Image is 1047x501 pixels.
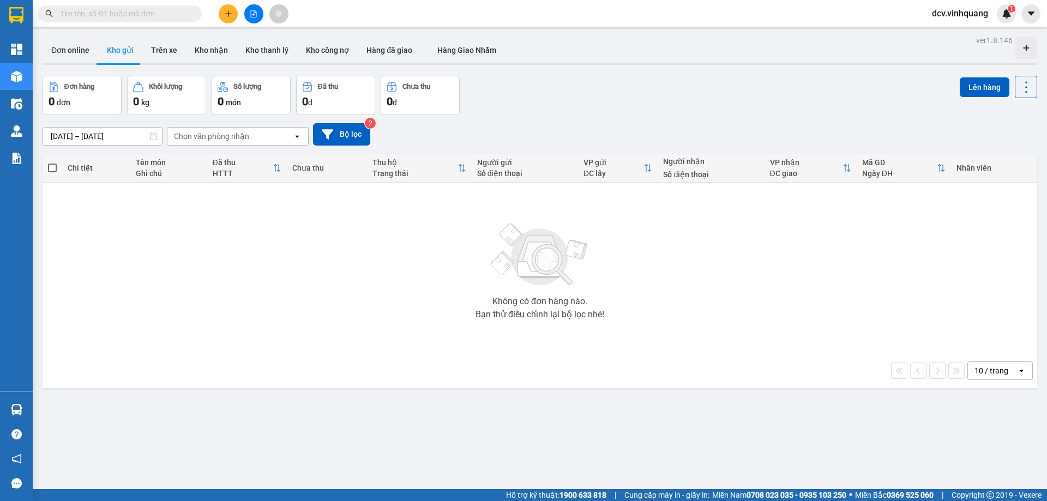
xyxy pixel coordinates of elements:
span: 0 [133,95,139,108]
svg: open [293,132,302,141]
div: Số điện thoại [663,170,759,179]
span: dcv.vinhquang [923,7,997,20]
div: Trạng thái [372,169,458,178]
div: Mã GD [862,158,937,167]
sup: 2 [365,118,376,129]
span: | [942,489,943,501]
img: warehouse-icon [11,404,22,415]
span: đ [308,98,312,107]
img: svg+xml;base64,PHN2ZyBjbGFzcz0ibGlzdC1wbHVnX19zdmciIHhtbG5zPSJodHRwOi8vd3d3LnczLm9yZy8yMDAwL3N2Zy... [485,216,594,293]
span: search [45,10,53,17]
button: Kho nhận [186,37,237,63]
img: icon-new-feature [1002,9,1012,19]
div: Số điện thoại [477,169,573,178]
div: Tên món [136,158,202,167]
span: đơn [57,98,70,107]
button: Chưa thu0đ [381,76,460,115]
button: Bộ lọc [313,123,370,146]
button: Kho gửi [98,37,142,63]
img: warehouse-icon [11,98,22,110]
strong: 1900 633 818 [559,491,606,499]
span: aim [275,10,282,17]
span: file-add [250,10,257,17]
div: 10 / trang [974,365,1008,376]
button: Số lượng0món [212,76,291,115]
div: Tạo kho hàng mới [1015,37,1037,59]
div: ĐC lấy [583,169,644,178]
span: Miền Nam [712,489,846,501]
strong: 0369 525 060 [887,491,934,499]
svg: open [1017,366,1026,375]
span: plus [225,10,232,17]
div: Đơn hàng [64,83,94,90]
span: Miền Bắc [855,489,934,501]
div: Người gửi [477,158,573,167]
button: caret-down [1021,4,1040,23]
div: HTTT [213,169,273,178]
button: Đã thu0đ [296,76,375,115]
span: 1 [1009,5,1013,13]
img: dashboard-icon [11,44,22,55]
div: Chưa thu [402,83,430,90]
span: Hàng Giao Nhầm [437,46,496,55]
span: 0 [218,95,224,108]
div: VP gửi [583,158,644,167]
div: Người nhận [663,157,759,166]
span: | [615,489,616,501]
img: solution-icon [11,153,22,164]
span: Cung cấp máy in - giấy in: [624,489,709,501]
button: file-add [244,4,263,23]
div: Đã thu [318,83,338,90]
span: copyright [986,491,994,499]
div: ver 1.8.146 [976,34,1013,46]
div: VP nhận [770,158,843,167]
span: 0 [387,95,393,108]
input: Tìm tên, số ĐT hoặc mã đơn [60,8,189,20]
span: kg [141,98,149,107]
button: Kho công nợ [297,37,358,63]
button: Đơn hàng0đơn [43,76,122,115]
span: ⚪️ [849,493,852,497]
button: Khối lượng0kg [127,76,206,115]
strong: 0708 023 035 - 0935 103 250 [747,491,846,499]
div: ĐC giao [770,169,843,178]
sup: 1 [1008,5,1015,13]
input: Select a date range. [43,128,162,145]
div: Bạn thử điều chỉnh lại bộ lọc nhé! [476,310,604,319]
span: caret-down [1026,9,1036,19]
th: Toggle SortBy [367,154,472,183]
span: message [11,478,22,488]
span: notification [11,454,22,464]
span: question-circle [11,429,22,439]
button: Hàng đã giao [358,37,421,63]
div: Ngày ĐH [862,169,937,178]
div: Khối lượng [149,83,182,90]
div: Thu hộ [372,158,458,167]
img: logo-vxr [9,7,23,23]
div: Không có đơn hàng nào. [492,297,587,306]
th: Toggle SortBy [765,154,857,183]
button: Đơn online [43,37,98,63]
div: Chưa thu [292,164,362,172]
button: Lên hàng [960,77,1009,97]
span: đ [393,98,397,107]
div: Chi tiết [68,164,124,172]
span: 0 [302,95,308,108]
th: Toggle SortBy [578,154,658,183]
div: Đã thu [213,158,273,167]
button: plus [219,4,238,23]
th: Toggle SortBy [857,154,951,183]
img: warehouse-icon [11,71,22,82]
div: Chọn văn phòng nhận [174,131,249,142]
span: 0 [49,95,55,108]
th: Toggle SortBy [207,154,287,183]
button: Trên xe [142,37,186,63]
div: Ghi chú [136,169,202,178]
button: aim [269,4,288,23]
img: warehouse-icon [11,125,22,137]
div: Số lượng [233,83,261,90]
button: Kho thanh lý [237,37,297,63]
span: Hỗ trợ kỹ thuật: [506,489,606,501]
div: Nhân viên [956,164,1032,172]
span: món [226,98,241,107]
